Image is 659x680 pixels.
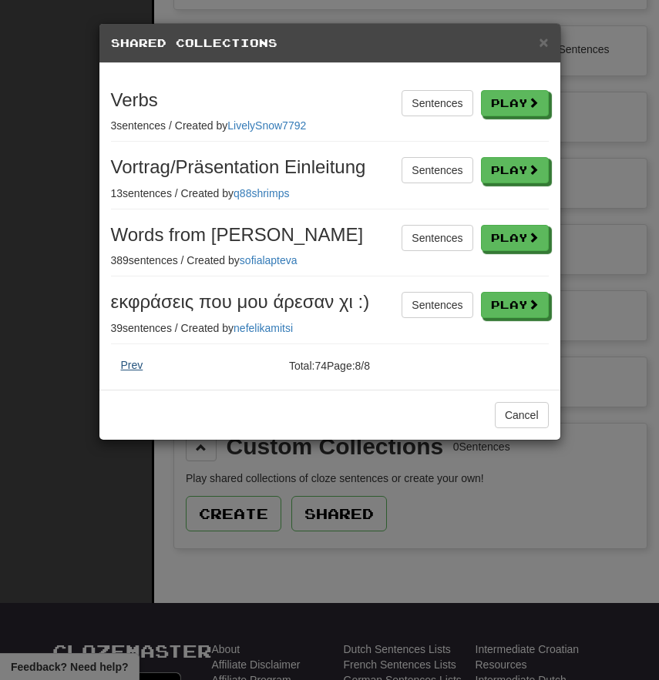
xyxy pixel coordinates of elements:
[111,352,153,378] button: Prev
[111,35,549,51] h5: Shared Collections
[481,292,549,318] button: Play
[111,292,549,312] h3: εκφράσεις που μου άρεσαν χι :)
[111,90,549,110] h3: Verbs
[111,253,549,268] div: 389 sentences / Created by
[111,320,549,336] div: 39 sentences / Created by
[539,33,548,51] span: ×
[402,292,472,318] button: Sentences
[495,402,549,428] button: Cancel
[111,118,549,133] div: 3 sentences / Created by
[111,225,549,245] h3: Words from [PERSON_NAME]
[253,352,406,373] div: Total: 74 Page: 8 / 8
[111,157,549,177] h3: Vortrag/Präsentation Einleitung
[234,187,289,199] a: q88shrimps
[481,90,549,116] button: Play
[402,225,472,251] button: Sentences
[111,186,549,201] div: 13 sentences / Created by
[402,157,472,183] button: Sentences
[227,119,306,132] a: LivelySnow7792
[240,254,298,266] a: sofialapteva
[481,157,549,183] button: Play
[481,225,549,251] button: Play
[539,34,548,50] button: Close
[234,322,293,334] a: nefelikamitsi
[402,90,472,116] button: Sentences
